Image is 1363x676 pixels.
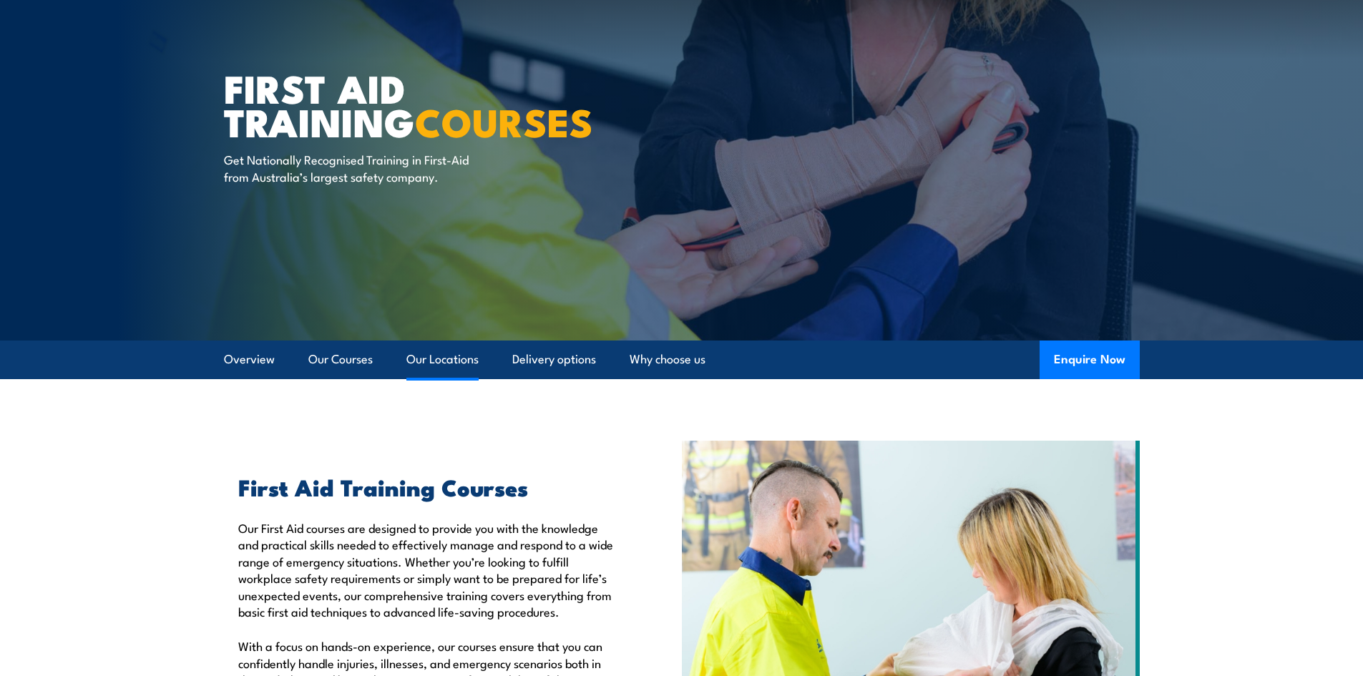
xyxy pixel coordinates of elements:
[224,341,275,378] a: Overview
[1040,341,1140,379] button: Enquire Now
[406,341,479,378] a: Our Locations
[512,341,596,378] a: Delivery options
[224,151,485,185] p: Get Nationally Recognised Training in First-Aid from Australia’s largest safety company.
[630,341,705,378] a: Why choose us
[238,476,616,496] h2: First Aid Training Courses
[224,71,577,137] h1: First Aid Training
[308,341,373,378] a: Our Courses
[415,91,593,150] strong: COURSES
[238,519,616,619] p: Our First Aid courses are designed to provide you with the knowledge and practical skills needed ...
